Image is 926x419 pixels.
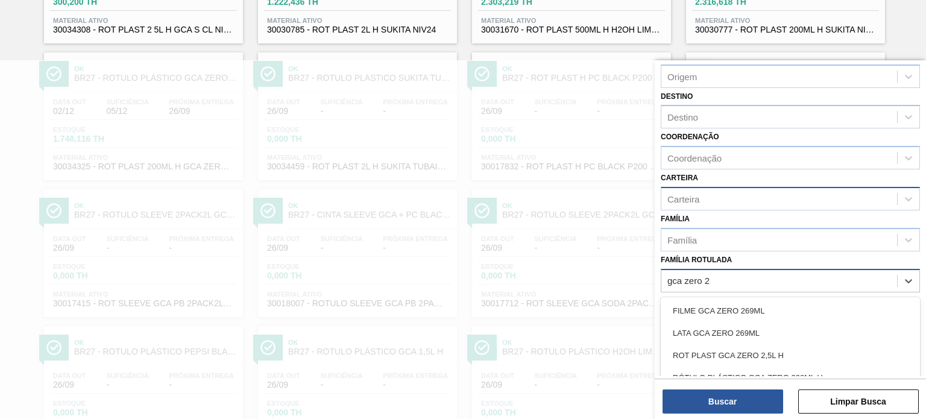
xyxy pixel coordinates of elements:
label: Carteira [661,174,698,182]
span: 30034308 - ROT PLAST 2 5L H GCA S CL NIV25 [53,25,234,34]
div: Origem [667,71,697,81]
a: ÍconeOkBR27 - ROT PLAST H PC BLACK P200 MPData out26/09Suficiência-Próxima Entrega-Estoque0,000 T... [463,43,677,180]
div: Coordenação [667,153,722,163]
label: Material ativo [661,297,721,305]
span: Material ativo [267,17,448,24]
span: Material ativo [53,17,234,24]
a: ÍconeOkBR27 - ROTULO SLEEVE 2PACK2L GCAZ + PCBLData out26/09Suficiência-Próxima Entrega-Estoque0,... [677,43,891,180]
label: Destino [661,92,693,101]
div: Carteira [667,194,699,204]
a: ÍconeOkBR27 - RÓTULO PLÁSTICO GCA ZERO 200ML HData out02/12Suficiência05/12Próxima Entrega26/09Es... [35,43,249,180]
label: Família Rotulada [661,256,732,264]
a: ÍconeOkBR27 - RÓTULO PLÁSTICO SUKITA TUBAINA 2L HData out26/09Suficiência-Próxima Entrega-Estoque... [249,43,463,180]
label: Família [661,215,690,223]
div: Destino [667,112,698,122]
span: 30031670 - ROT PLAST 500ML H H2OH LIMONETO IN211 [481,25,662,34]
span: 30030777 - ROT PLAST 200ML H SUKITA NIV24 [695,25,876,34]
span: 30030785 - ROT PLAST 2L H SUKITA NIV24 [267,25,448,34]
span: Material ativo [695,17,876,24]
div: LATA GCA ZERO 269ML [661,322,920,344]
div: FILME GCA ZERO 269ML [661,300,920,322]
span: Material ativo [481,17,662,24]
div: ROT PLAST GCA ZERO 2,5L H [661,344,920,367]
div: Família [667,235,697,245]
div: RÓTULO PLÁSTICO GCA ZERO 200ML H [661,367,920,389]
label: Coordenação [661,133,719,141]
